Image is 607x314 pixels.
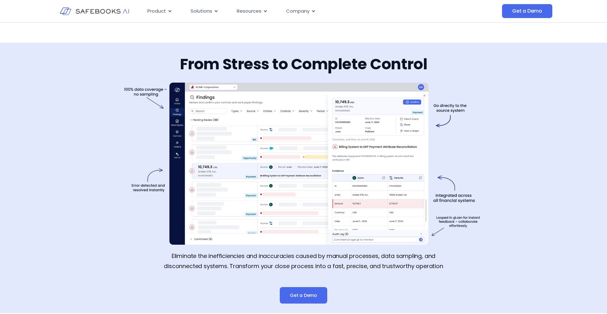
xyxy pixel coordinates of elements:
div: Menu Toggle [142,5,439,17]
a: Get a Demo [502,4,552,18]
nav: Menu [142,5,439,17]
p: Eliminate the inefficiencies and inaccuracies caused by manual processes, data sampling, and disc... [155,251,453,271]
span: Company [286,8,310,15]
h2: From Stress to Complete Control [180,55,427,73]
img: Product 27 [124,83,483,245]
span: Product [147,8,166,15]
a: Get a Demo [280,287,327,304]
span: Resources [237,8,261,15]
span: Solutions [191,8,212,15]
span: Get a Demo [512,8,542,14]
span: Get a Demo [290,292,317,298]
